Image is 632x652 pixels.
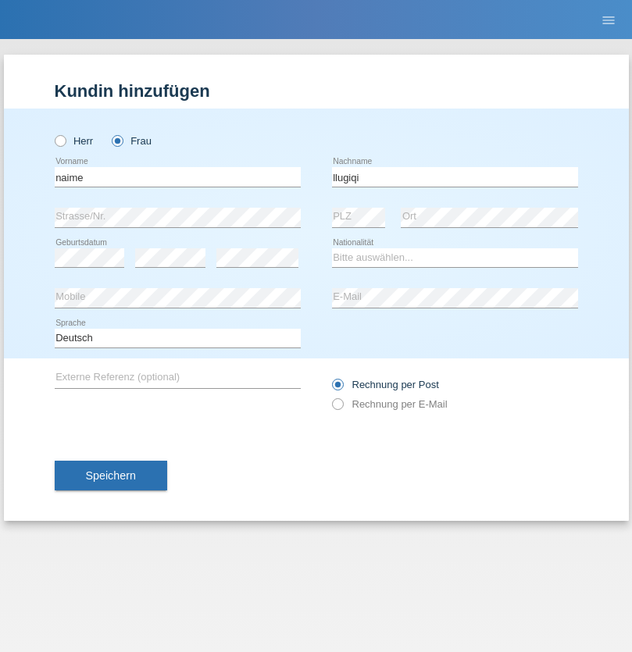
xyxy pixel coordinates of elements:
label: Rechnung per Post [332,379,439,390]
h1: Kundin hinzufügen [55,81,578,101]
span: Speichern [86,469,136,482]
input: Frau [112,135,122,145]
label: Rechnung per E-Mail [332,398,448,410]
button: Speichern [55,461,167,490]
input: Rechnung per E-Mail [332,398,342,418]
label: Herr [55,135,94,147]
label: Frau [112,135,152,147]
a: menu [593,15,624,24]
i: menu [601,12,616,28]
input: Herr [55,135,65,145]
input: Rechnung per Post [332,379,342,398]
